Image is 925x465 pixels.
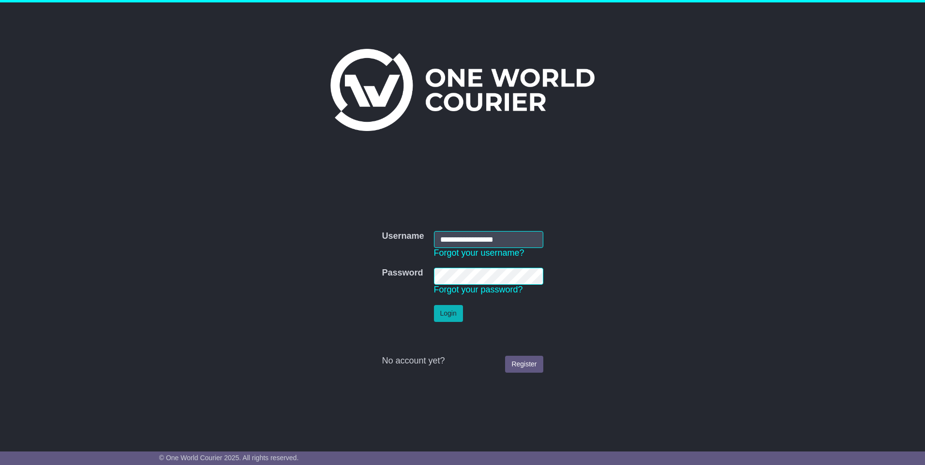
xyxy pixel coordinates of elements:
img: One World [330,49,595,131]
button: Login [434,305,463,322]
label: Password [382,268,423,278]
a: Forgot your username? [434,248,524,258]
div: No account yet? [382,356,543,366]
a: Register [505,356,543,373]
span: © One World Courier 2025. All rights reserved. [159,454,299,462]
label: Username [382,231,424,242]
a: Forgot your password? [434,285,523,294]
